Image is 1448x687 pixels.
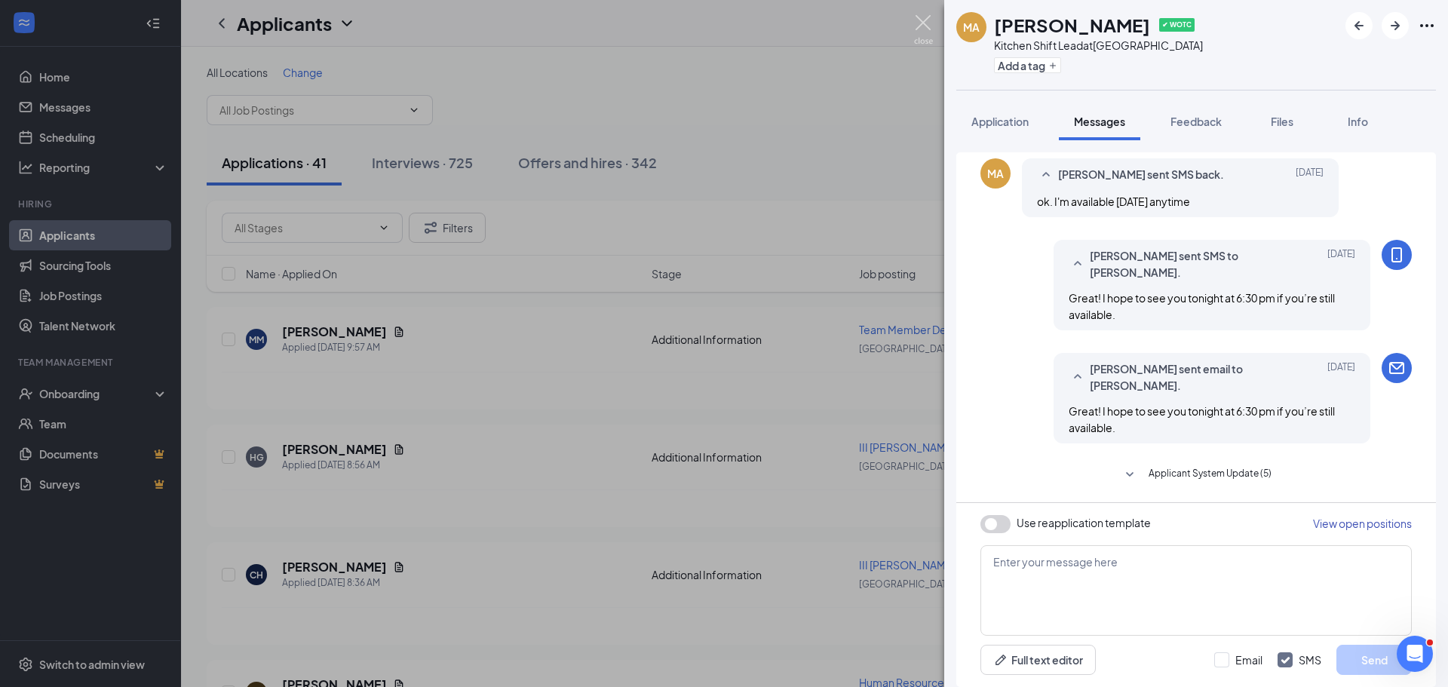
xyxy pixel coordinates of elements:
[1069,368,1087,386] svg: SmallChevronUp
[987,166,1004,181] div: MA
[1069,255,1087,273] svg: SmallChevronUp
[1345,12,1373,39] button: ArrowLeftNew
[1074,115,1125,128] span: Messages
[1149,466,1272,484] span: Applicant System Update (5)
[1037,195,1190,208] span: ok. I'm available [DATE] anytime
[1159,18,1195,32] span: ✔ WOTC
[1388,246,1406,264] svg: MobileSms
[1327,360,1355,394] span: [DATE]
[1336,645,1412,675] button: Send
[963,20,980,35] div: MA
[1313,517,1412,530] span: View open positions
[971,115,1029,128] span: Application
[1058,166,1224,184] span: [PERSON_NAME] sent SMS back.
[1090,360,1287,394] span: [PERSON_NAME] sent email to [PERSON_NAME].
[1348,115,1368,128] span: Info
[1296,166,1324,184] span: [DATE]
[1397,636,1433,672] iframe: Intercom live chat
[1350,17,1368,35] svg: ArrowLeftNew
[994,12,1150,38] h1: [PERSON_NAME]
[1170,115,1222,128] span: Feedback
[980,645,1096,675] button: Full text editorPen
[1327,247,1355,281] span: [DATE]
[1386,17,1404,35] svg: ArrowRight
[994,57,1061,73] button: PlusAdd a tag
[1271,115,1293,128] span: Files
[1121,466,1139,484] svg: SmallChevronDown
[1418,17,1436,35] svg: Ellipses
[1382,12,1409,39] button: ArrowRight
[1121,466,1272,484] button: SmallChevronDownApplicant System Update (5)
[1017,515,1151,530] span: Use reapplication template
[1069,404,1335,434] span: Great! I hope to see you tonight at 6:30 pm if you’re still available.
[1090,247,1287,281] span: [PERSON_NAME] sent SMS to [PERSON_NAME].
[1069,291,1335,321] span: Great! I hope to see you tonight at 6:30 pm if you’re still available.
[1048,61,1057,70] svg: Plus
[993,652,1008,667] svg: Pen
[994,38,1203,53] div: Kitchen Shift Lead at [GEOGRAPHIC_DATA]
[1388,359,1406,377] svg: Email
[1037,166,1055,184] svg: SmallChevronUp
